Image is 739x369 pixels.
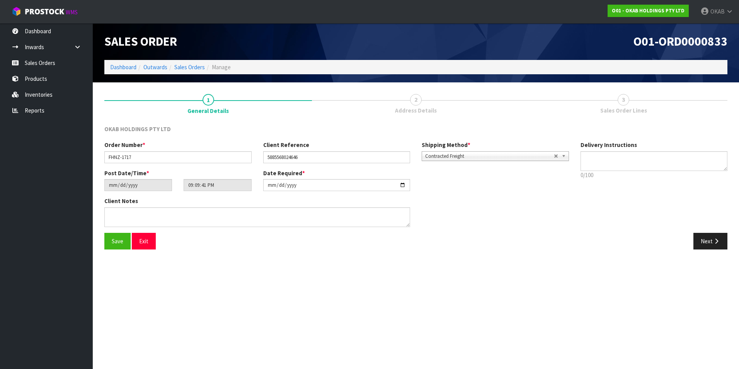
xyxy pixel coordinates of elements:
span: ProStock [25,7,64,17]
label: Date Required [263,169,305,177]
span: 3 [618,94,629,106]
span: 2 [410,94,422,106]
a: Dashboard [110,63,136,71]
input: Order Number [104,151,252,163]
input: Client Reference [263,151,410,163]
strong: O01 - OKAB HOLDINGS PTY LTD [612,7,685,14]
label: Client Reference [263,141,309,149]
span: General Details [104,119,727,255]
img: cube-alt.png [12,7,21,16]
span: General Details [187,107,229,115]
span: Address Details [395,106,437,114]
span: O01-ORD0000833 [633,34,727,49]
span: OKAB HOLDINGS PTY LTD [104,125,171,133]
label: Client Notes [104,197,138,205]
span: Sales Order [104,34,177,49]
span: OKAB [710,8,725,15]
a: Sales Orders [174,63,205,71]
button: Exit [132,233,156,249]
label: Shipping Method [422,141,470,149]
button: Save [104,233,131,249]
span: Manage [212,63,231,71]
button: Next [693,233,727,249]
label: Post Date/Time [104,169,149,177]
small: WMS [66,9,78,16]
p: 0/100 [581,171,728,179]
label: Delivery Instructions [581,141,637,149]
span: 1 [203,94,214,106]
label: Order Number [104,141,145,149]
span: Save [112,237,123,245]
a: Outwards [143,63,167,71]
span: Contracted Freight [425,152,554,161]
span: Sales Order Lines [600,106,647,114]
